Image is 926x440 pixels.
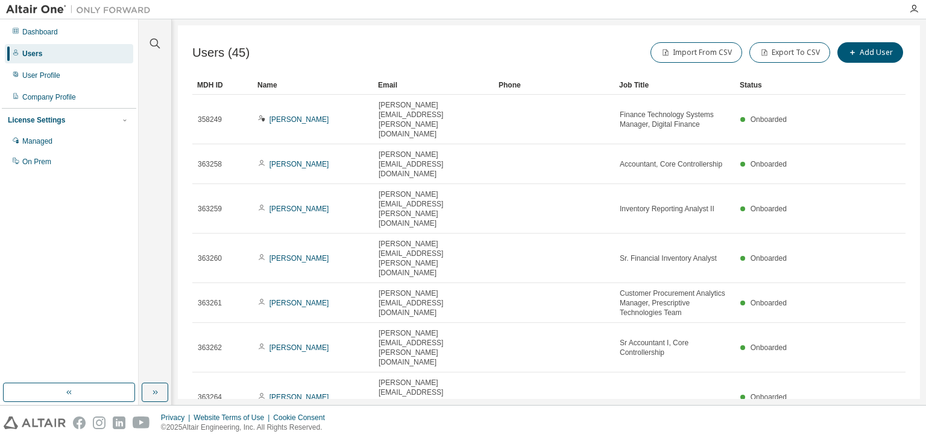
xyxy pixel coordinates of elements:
[620,110,729,129] span: Finance Technology Systems Manager, Digital Finance
[22,157,51,167] div: On Prem
[751,254,787,263] span: Onboarded
[499,75,609,95] div: Phone
[198,343,222,352] span: 363262
[751,205,787,213] span: Onboarded
[751,115,787,124] span: Onboarded
[4,416,66,429] img: altair_logo.svg
[620,204,714,214] span: Inventory Reporting Analyst II
[620,253,717,263] span: Sr. Financial Inventory Analyst
[740,75,843,95] div: Status
[194,413,273,422] div: Website Terms of Use
[269,254,329,263] a: [PERSON_NAME]
[198,298,222,308] span: 363261
[273,413,332,422] div: Cookie Consent
[22,71,60,80] div: User Profile
[379,328,488,367] span: [PERSON_NAME][EMAIL_ADDRESS][PERSON_NAME][DOMAIN_NAME]
[751,343,787,352] span: Onboarded
[620,159,722,169] span: Accountant, Core Controllership
[379,378,488,416] span: [PERSON_NAME][EMAIL_ADDRESS][PERSON_NAME][DOMAIN_NAME]
[379,239,488,278] span: [PERSON_NAME][EMAIL_ADDRESS][PERSON_NAME][DOMAIN_NAME]
[650,42,742,63] button: Import From CSV
[22,136,52,146] div: Managed
[113,416,125,429] img: linkedin.svg
[198,159,222,169] span: 363258
[620,289,729,317] span: Customer Procurement Analytics Manager, Prescriptive Technologies Team
[161,422,332,433] p: © 2025 Altair Engineering, Inc. All Rights Reserved.
[73,416,86,429] img: facebook.svg
[751,299,787,307] span: Onboarded
[198,253,222,263] span: 363260
[22,92,76,102] div: Company Profile
[269,205,329,213] a: [PERSON_NAME]
[269,343,329,352] a: [PERSON_NAME]
[133,416,150,429] img: youtube.svg
[269,115,329,124] a: [PERSON_NAME]
[198,204,222,214] span: 363259
[269,393,329,401] a: [PERSON_NAME]
[379,289,488,317] span: [PERSON_NAME][EMAIL_ADDRESS][DOMAIN_NAME]
[192,46,250,60] span: Users (45)
[257,75,368,95] div: Name
[619,75,730,95] div: Job Title
[198,392,222,402] span: 363264
[269,160,329,168] a: [PERSON_NAME]
[198,115,222,124] span: 358249
[22,27,58,37] div: Dashboard
[378,75,489,95] div: Email
[22,49,42,59] div: Users
[749,42,830,63] button: Export To CSV
[197,75,248,95] div: MDH ID
[379,190,488,228] span: [PERSON_NAME][EMAIL_ADDRESS][PERSON_NAME][DOMAIN_NAME]
[269,299,329,307] a: [PERSON_NAME]
[8,115,65,125] div: License Settings
[620,338,729,357] span: Sr Accountant I, Core Controllership
[837,42,903,63] button: Add User
[93,416,106,429] img: instagram.svg
[751,393,787,401] span: Onboarded
[161,413,194,422] div: Privacy
[379,100,488,139] span: [PERSON_NAME][EMAIL_ADDRESS][PERSON_NAME][DOMAIN_NAME]
[751,160,787,168] span: Onboarded
[6,4,157,16] img: Altair One
[379,150,488,179] span: [PERSON_NAME][EMAIL_ADDRESS][DOMAIN_NAME]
